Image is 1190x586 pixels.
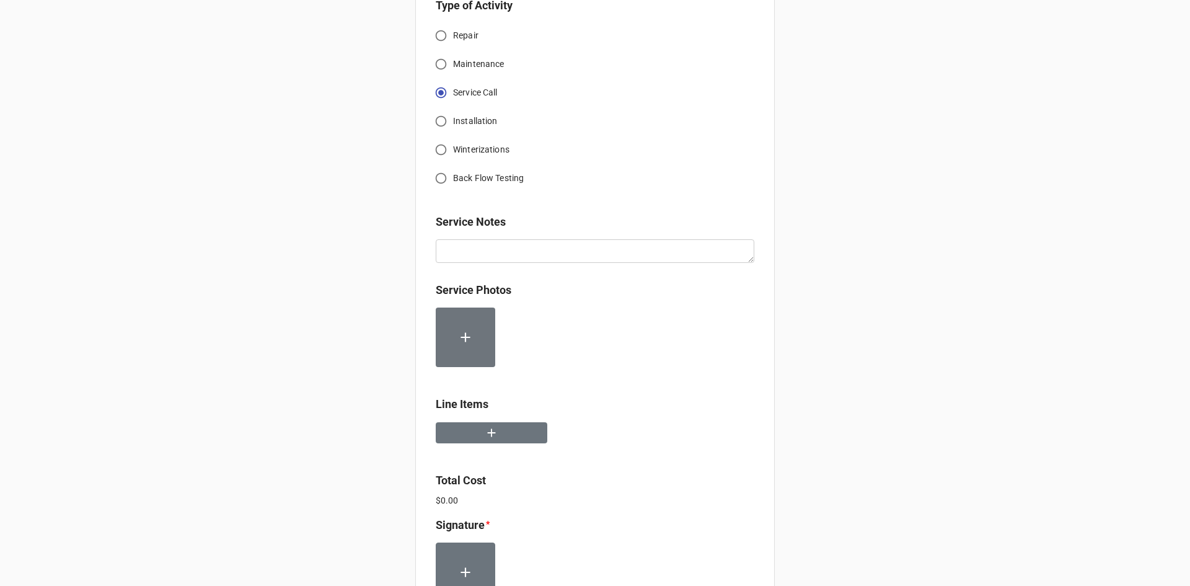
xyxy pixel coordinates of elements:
[453,143,509,156] span: Winterizations
[453,86,498,99] span: Service Call
[453,58,504,71] span: Maintenance
[436,282,511,299] label: Service Photos
[453,115,498,128] span: Installation
[436,517,485,534] label: Signature
[436,213,506,231] label: Service Notes
[453,29,478,42] span: Repair
[436,396,488,413] label: Line Items
[436,494,754,507] p: $0.00
[453,172,524,185] span: Back Flow Testing
[436,474,486,487] b: Total Cost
